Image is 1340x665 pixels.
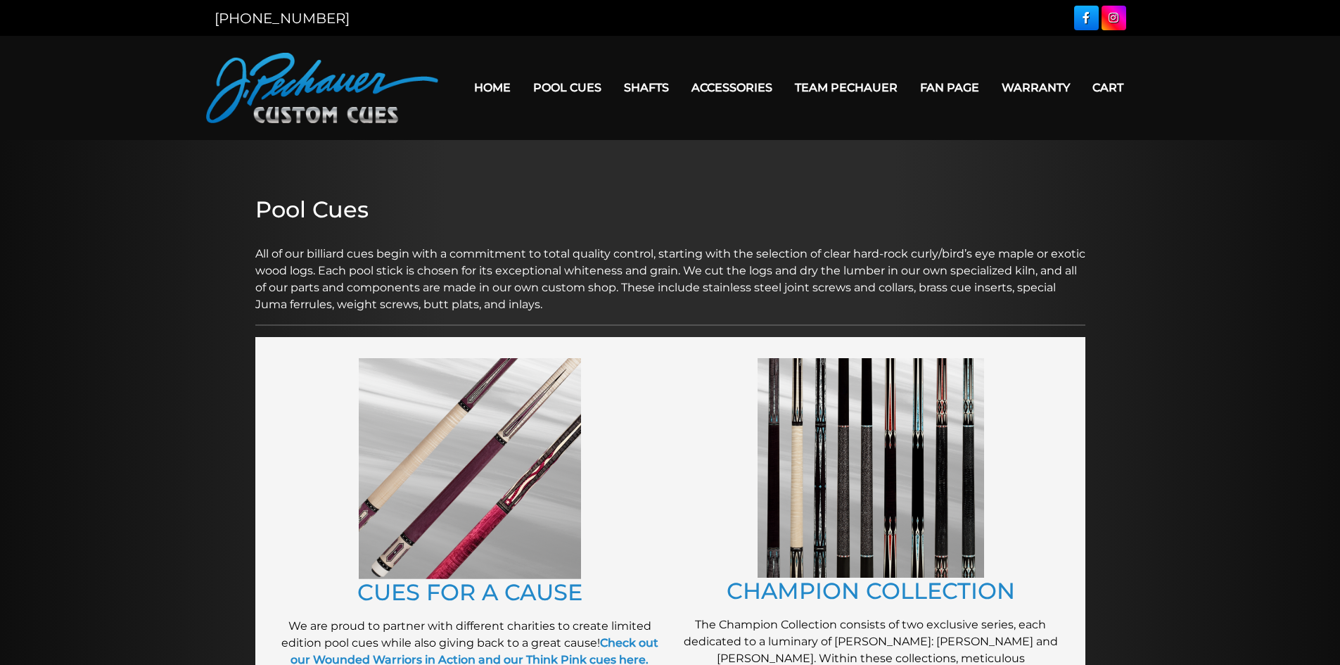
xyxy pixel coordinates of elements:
a: Home [463,70,522,106]
a: Team Pechauer [784,70,909,106]
a: Pool Cues [522,70,613,106]
a: Warranty [990,70,1081,106]
a: [PHONE_NUMBER] [215,10,350,27]
a: CUES FOR A CAUSE [357,578,582,606]
a: Accessories [680,70,784,106]
a: Shafts [613,70,680,106]
img: Pechauer Custom Cues [206,53,438,123]
a: Cart [1081,70,1135,106]
h2: Pool Cues [255,196,1085,223]
a: CHAMPION COLLECTION [727,577,1015,604]
p: All of our billiard cues begin with a commitment to total quality control, starting with the sele... [255,229,1085,313]
a: Fan Page [909,70,990,106]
